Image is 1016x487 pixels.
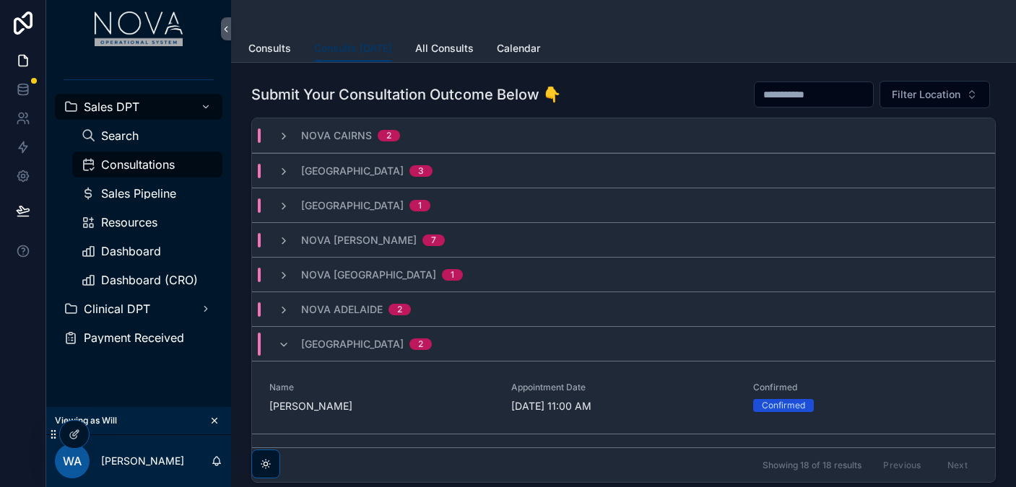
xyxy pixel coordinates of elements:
[269,382,494,393] span: Name
[72,152,222,177] a: Consultations
[101,159,175,170] span: Consultations
[511,382,736,393] span: Appointment Date
[72,267,222,293] a: Dashboard (CRO)
[55,415,117,426] span: Viewing as Will
[101,216,157,228] span: Resources
[397,304,402,315] div: 2
[451,269,454,281] div: 1
[95,12,183,46] img: App logo
[84,101,139,113] span: Sales DPT
[418,200,422,211] div: 1
[301,233,417,247] span: Nova [PERSON_NAME]
[101,130,139,141] span: Search
[301,337,404,351] span: [GEOGRAPHIC_DATA]
[418,165,424,177] div: 3
[101,188,176,199] span: Sales Pipeline
[497,35,540,64] a: Calendar
[301,302,383,317] span: Nova Adelaide
[431,234,436,246] div: 7
[55,94,222,120] a: Sales DPT
[314,41,392,56] span: Consults [DATE]
[880,81,990,108] button: Select Button
[301,268,436,282] span: Nova [GEOGRAPHIC_DATA]
[101,245,161,257] span: Dashboard
[753,382,978,393] span: Confirmed
[72,180,222,206] a: Sales Pipeline
[72,209,222,235] a: Resources
[497,41,540,56] span: Calendar
[301,198,404,213] span: [GEOGRAPHIC_DATA]
[252,361,995,434] a: Name[PERSON_NAME]Appointment Date[DATE] 11:00 AMConfirmedConfirmed
[314,35,392,63] a: Consults [DATE]
[63,452,82,470] span: WA
[415,41,474,56] span: All Consults
[72,238,222,264] a: Dashboard
[763,460,861,471] span: Showing 18 of 18 results
[386,130,391,141] div: 2
[84,303,150,315] span: Clinical DPT
[46,58,231,369] div: scrollable content
[418,338,423,350] div: 2
[101,274,198,286] span: Dashboard (CRO)
[892,87,960,102] span: Filter Location
[301,128,372,143] span: Nova Cairns
[55,296,222,322] a: Clinical DPT
[762,399,805,412] div: Confirmed
[72,123,222,149] a: Search
[101,454,184,468] p: [PERSON_NAME]
[248,41,291,56] span: Consults
[55,325,222,351] a: Payment Received
[251,84,561,105] h1: Submit Your Consultation Outcome Below 👇
[269,399,494,413] span: [PERSON_NAME]
[511,399,736,413] span: [DATE] 11:00 AM
[301,164,404,178] span: [GEOGRAPHIC_DATA]
[84,332,184,343] span: Payment Received
[248,35,291,64] a: Consults
[415,35,474,64] a: All Consults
